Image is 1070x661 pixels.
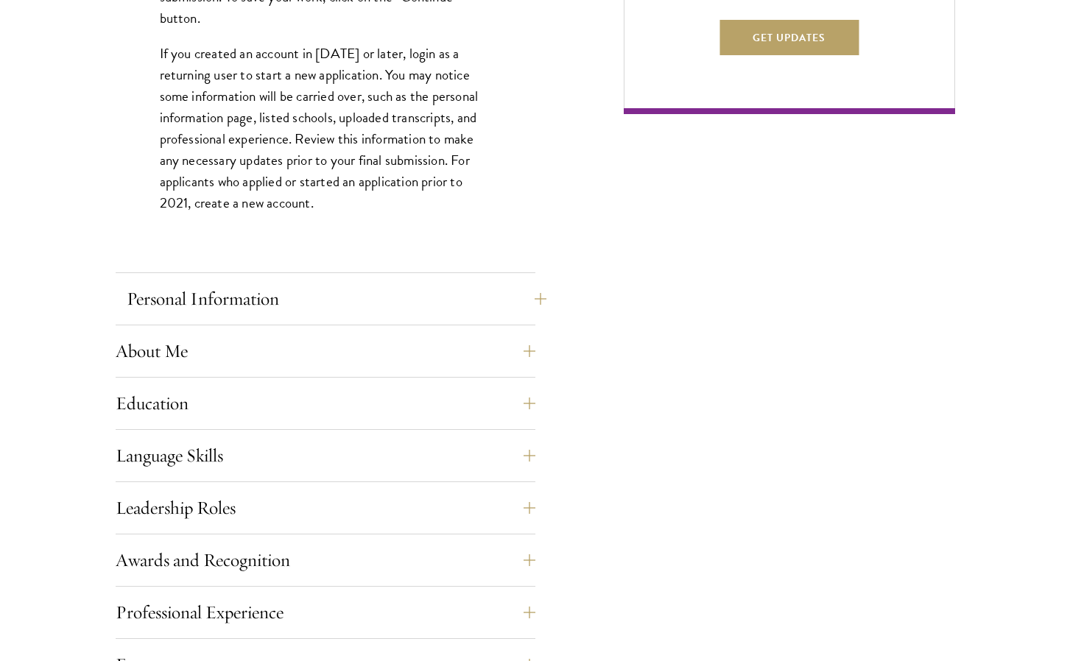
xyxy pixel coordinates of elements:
[719,20,859,55] button: Get Updates
[116,595,535,630] button: Professional Experience
[160,43,491,214] p: If you created an account in [DATE] or later, login as a returning user to start a new applicatio...
[116,333,535,369] button: About Me
[116,490,535,526] button: Leadership Roles
[127,281,546,317] button: Personal Information
[116,438,535,473] button: Language Skills
[116,542,535,578] button: Awards and Recognition
[116,386,535,421] button: Education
